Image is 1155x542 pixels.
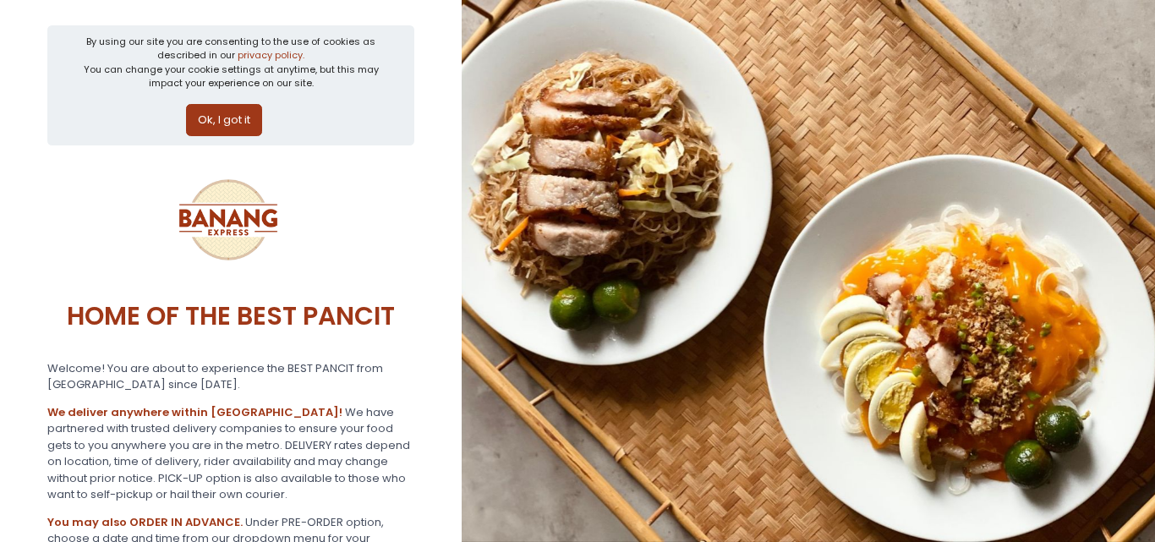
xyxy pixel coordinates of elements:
img: Banang Express [165,156,292,283]
div: By using our site you are consenting to the use of cookies as described in our You can change you... [76,35,386,90]
div: Welcome! You are about to experience the BEST PANCIT from [GEOGRAPHIC_DATA] since [DATE]. [47,360,414,393]
div: We have partnered with trusted delivery companies to ensure your food gets to you anywhere you ar... [47,404,414,503]
div: HOME OF THE BEST PANCIT [47,283,414,349]
b: We deliver anywhere within [GEOGRAPHIC_DATA]! [47,404,342,420]
b: You may also ORDER IN ADVANCE. [47,514,243,530]
button: Ok, I got it [186,104,262,136]
a: privacy policy. [238,48,304,62]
